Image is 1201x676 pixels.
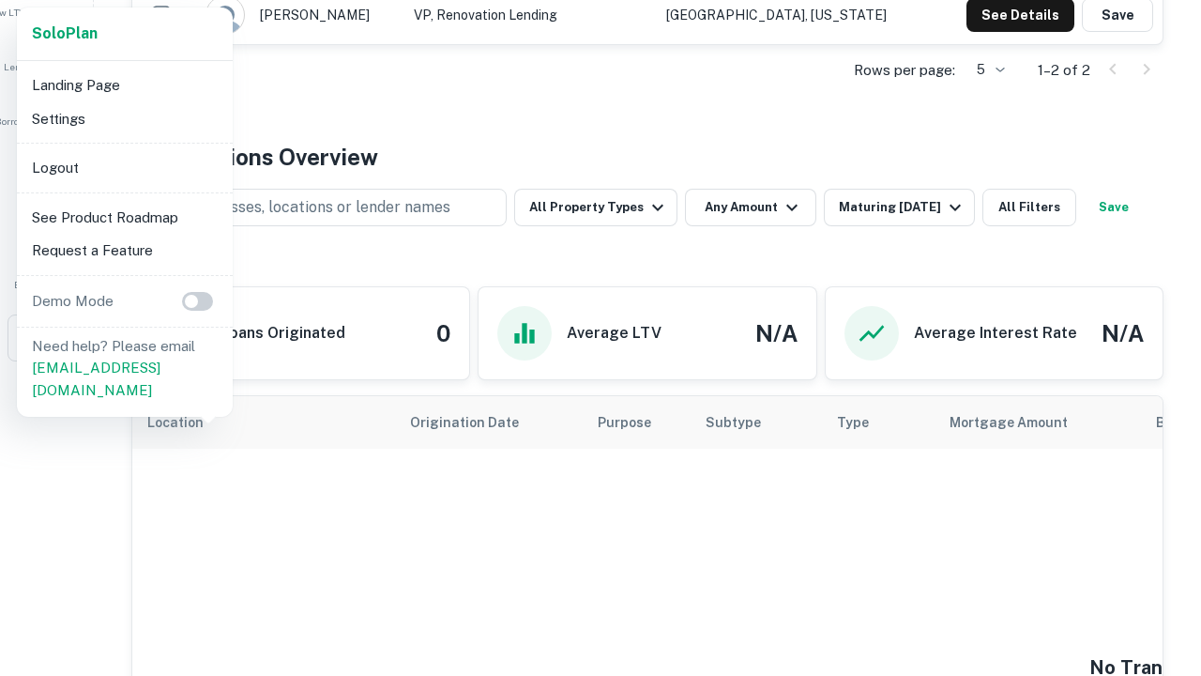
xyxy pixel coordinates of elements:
[32,335,218,402] p: Need help? Please email
[24,201,225,235] li: See Product Roadmap
[32,360,160,398] a: [EMAIL_ADDRESS][DOMAIN_NAME]
[24,234,225,268] li: Request a Feature
[1107,526,1201,616] iframe: Chat Widget
[32,24,98,42] strong: Solo Plan
[24,290,121,313] p: Demo Mode
[24,151,225,185] li: Logout
[32,23,98,45] a: SoloPlan
[24,69,225,102] li: Landing Page
[24,102,225,136] li: Settings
